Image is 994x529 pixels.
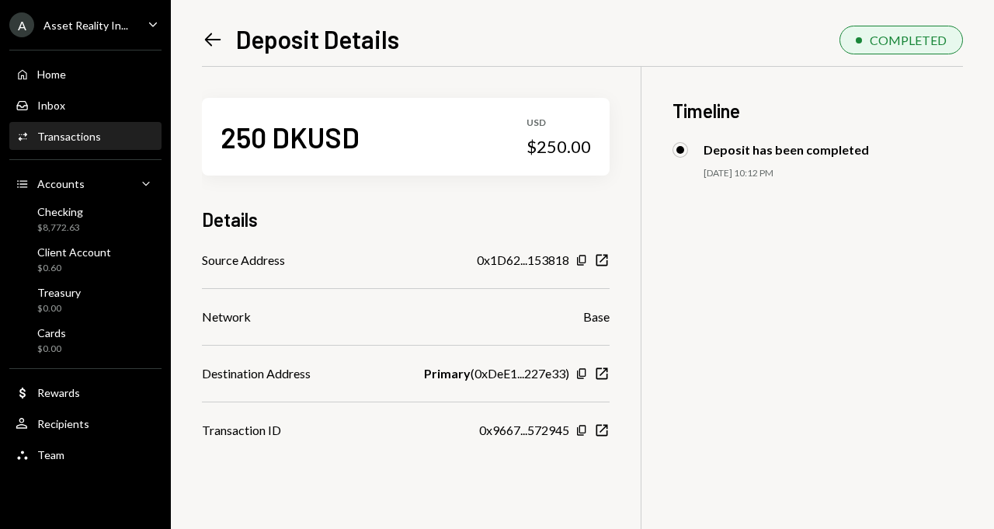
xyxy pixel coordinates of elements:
div: $0.00 [37,343,66,356]
div: $8,772.63 [37,221,83,235]
div: 0x9667...572945 [479,421,569,440]
div: Team [37,448,64,461]
a: Transactions [9,122,162,150]
div: [DATE] 10:12 PM [704,167,964,180]
div: Network [202,308,251,326]
div: Rewards [37,386,80,399]
h3: Timeline [673,98,964,124]
h1: Deposit Details [236,23,399,54]
div: Base [583,308,610,326]
div: Cards [37,326,66,339]
div: Destination Address [202,364,311,383]
div: ( 0xDeE1...227e33 ) [424,364,569,383]
a: Cards$0.00 [9,322,162,359]
div: $0.60 [37,262,111,275]
div: Checking [37,205,83,218]
div: Asset Reality In... [43,19,128,32]
div: Accounts [37,177,85,190]
div: Client Account [37,245,111,259]
div: Transactions [37,130,101,143]
b: Primary [424,364,471,383]
a: Checking$8,772.63 [9,200,162,238]
h3: Details [202,207,258,232]
div: $250.00 [527,136,591,158]
a: Inbox [9,91,162,119]
div: A [9,12,34,37]
div: Recipients [37,417,89,430]
a: Accounts [9,169,162,197]
div: COMPLETED [870,33,947,47]
a: Client Account$0.60 [9,241,162,278]
div: Inbox [37,99,65,112]
div: Home [37,68,66,81]
a: Team [9,440,162,468]
div: Transaction ID [202,421,281,440]
div: $0.00 [37,302,81,315]
div: 250 DKUSD [221,120,360,155]
a: Rewards [9,378,162,406]
div: Deposit has been completed [704,142,869,157]
a: Recipients [9,409,162,437]
div: USD [527,117,591,130]
a: Home [9,60,162,88]
div: Source Address [202,251,285,270]
div: Treasury [37,286,81,299]
div: 0x1D62...153818 [477,251,569,270]
a: Treasury$0.00 [9,281,162,318]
